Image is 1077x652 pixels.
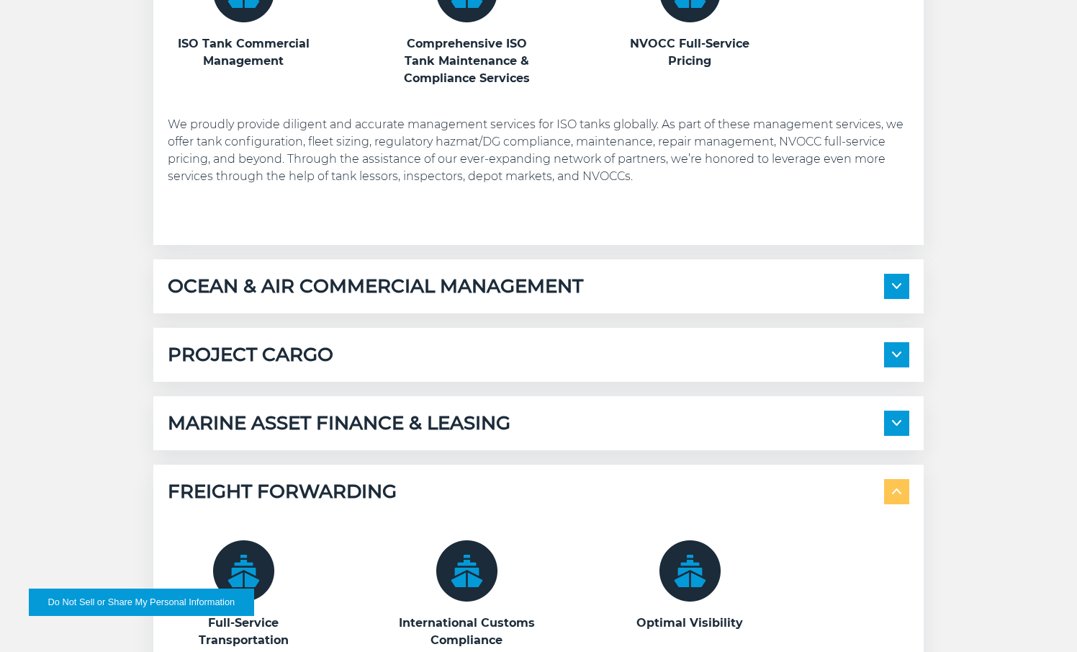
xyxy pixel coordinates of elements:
h5: PROJECT CARGO [168,342,333,367]
h3: NVOCC Full-Service Pricing [614,35,765,70]
h3: ISO Tank Commercial Management [168,35,319,70]
h5: FREIGHT FORWARDING [168,479,397,504]
h3: International Customs Compliance [391,615,542,649]
p: We proudly provide diligent and accurate management services for ISO tanks globally. As part of t... [168,116,909,185]
h3: Optimal Visibility [614,615,765,632]
h5: OCEAN & AIR COMMERCIAL MANAGEMENT [168,274,583,299]
h5: MARINE ASSET FINANCE & LEASING [168,411,510,436]
img: arrow [892,352,901,357]
img: arrow [892,283,901,289]
button: Do Not Sell or Share My Personal Information [29,589,254,616]
img: arrow [892,420,901,426]
img: arrow [892,488,901,494]
h3: Comprehensive ISO Tank Maintenance & Compliance Services [391,35,542,87]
